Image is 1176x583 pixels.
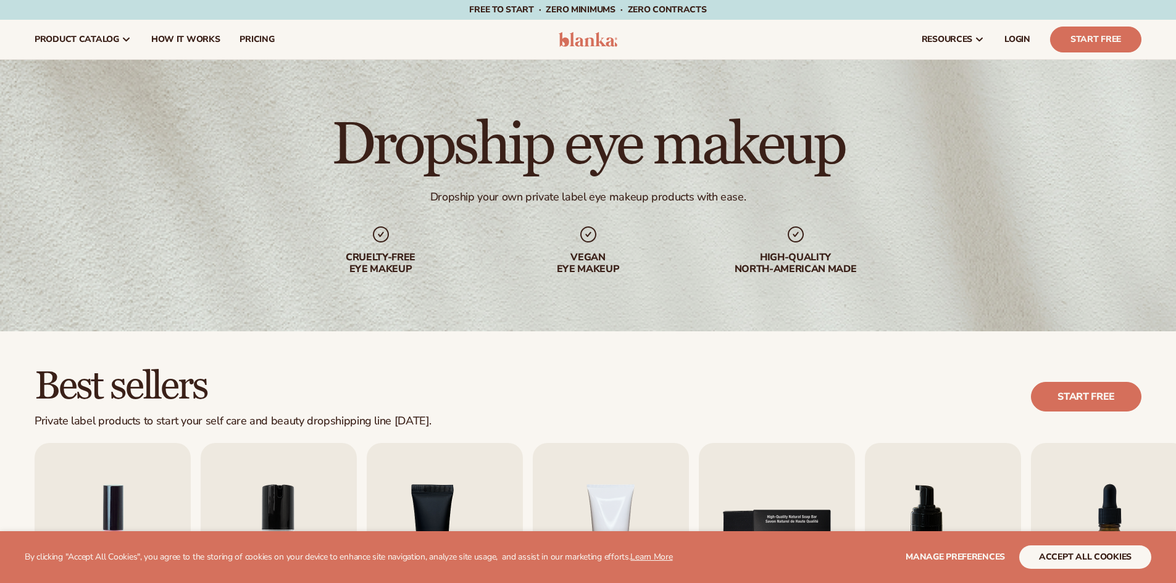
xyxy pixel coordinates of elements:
[35,35,119,44] span: product catalog
[25,552,673,563] p: By clicking "Accept All Cookies", you agree to the storing of cookies on your device to enhance s...
[1019,545,1151,569] button: accept all cookies
[630,551,672,563] a: Learn More
[906,551,1005,563] span: Manage preferences
[906,545,1005,569] button: Manage preferences
[430,190,746,204] div: Dropship your own private label eye makeup products with ease.
[995,20,1040,59] a: LOGIN
[230,20,284,59] a: pricing
[151,35,220,44] span: How It Works
[35,415,432,428] div: Private label products to start your self care and beauty dropshipping line [DATE].
[509,252,667,275] div: Vegan eye makeup
[469,4,706,15] span: Free to start · ZERO minimums · ZERO contracts
[912,20,995,59] a: resources
[1004,35,1030,44] span: LOGIN
[1050,27,1141,52] a: Start Free
[559,32,617,47] img: logo
[922,35,972,44] span: resources
[240,35,274,44] span: pricing
[141,20,230,59] a: How It Works
[332,116,845,175] h1: Dropship eye makeup
[302,252,460,275] div: Cruelty-free eye makeup
[1031,382,1141,411] a: Start free
[25,20,141,59] a: product catalog
[35,366,432,407] h2: Best sellers
[717,252,875,275] div: High-quality North-american made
